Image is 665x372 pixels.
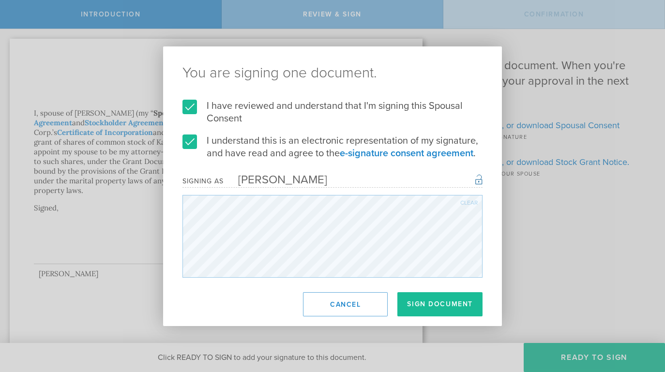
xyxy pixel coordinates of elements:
div: [PERSON_NAME] [224,173,327,187]
label: I understand this is an electronic representation of my signature, and have read and agree to the . [182,134,483,160]
div: Signing as [182,177,224,185]
button: Cancel [303,292,388,316]
button: Sign Document [397,292,483,316]
a: e-signature consent agreement [340,148,473,159]
ng-pluralize: You are signing one document. [182,66,483,80]
label: I have reviewed and understand that I'm signing this Spousal Consent [182,100,483,125]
